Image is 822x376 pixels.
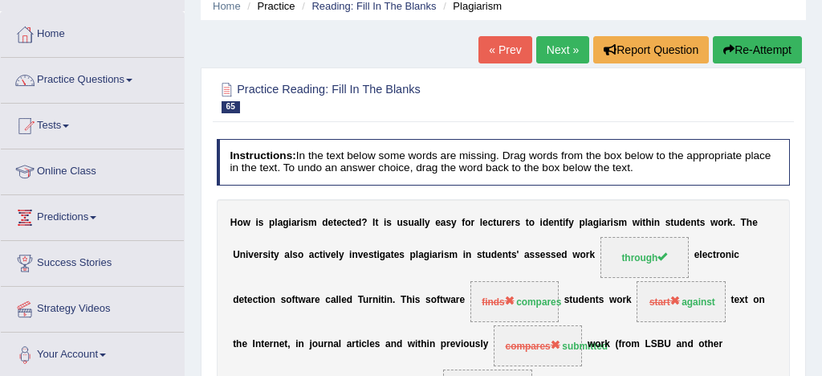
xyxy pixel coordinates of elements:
[253,293,258,304] b: c
[233,338,236,349] b: t
[731,249,734,260] b: i
[309,249,315,260] b: a
[401,293,406,304] b: T
[291,217,297,228] b: a
[244,293,247,304] b: t
[503,249,508,260] b: n
[325,249,331,260] b: v
[397,338,402,349] b: d
[361,217,367,228] b: ?
[580,217,585,228] b: p
[529,217,535,228] b: o
[333,217,336,228] b: t
[397,217,403,228] b: u
[649,296,680,308] span: start
[697,217,700,228] b: t
[593,217,599,228] b: g
[642,217,645,228] b: t
[341,293,347,304] b: e
[596,293,599,304] b: t
[477,249,482,260] b: s
[336,249,339,260] b: l
[336,293,339,304] b: l
[287,338,290,349] b: ,
[654,217,660,228] b: n
[429,338,435,349] b: n
[462,217,465,228] b: f
[716,249,720,260] b: r
[247,293,253,304] b: e
[363,293,368,304] b: u
[284,249,290,260] b: a
[309,338,311,349] b: j
[374,249,377,260] b: t
[508,249,511,260] b: t
[363,249,368,260] b: e
[315,293,320,304] b: e
[248,249,254,260] b: v
[670,217,673,228] b: t
[503,217,507,228] b: r
[545,249,551,260] b: s
[734,293,739,304] b: e
[308,217,317,228] b: m
[486,249,491,260] b: u
[470,281,560,322] span: Drop target
[442,249,444,260] b: i
[377,249,380,260] b: i
[299,338,304,349] b: n
[494,325,583,366] span: Drop target
[526,217,529,228] b: t
[565,217,568,228] b: f
[367,338,369,349] b: l
[256,217,258,228] b: i
[298,249,303,260] b: o
[720,249,726,260] b: o
[385,249,391,260] b: a
[752,217,758,228] b: e
[369,338,375,349] b: e
[368,249,374,260] b: s
[516,296,561,308] strong: compares
[1,149,184,190] a: Online Class
[446,338,450,349] b: r
[410,249,416,260] b: p
[258,217,264,228] b: s
[322,217,328,228] b: d
[491,249,497,260] b: d
[273,338,279,349] b: n
[391,338,397,349] b: n
[700,217,706,228] b: s
[601,217,607,228] b: a
[548,217,554,228] b: e
[517,249,519,260] b: '
[415,293,421,304] b: s
[233,293,238,304] b: d
[264,338,270,349] b: e
[589,293,595,304] b: n
[347,338,352,349] b: a
[246,249,248,260] b: i
[406,293,412,304] b: h
[336,217,342,228] b: e
[417,338,421,349] b: t
[359,338,361,349] b: i
[702,249,708,260] b: e
[349,249,352,260] b: i
[361,338,367,349] b: c
[393,293,395,304] b: .
[437,293,440,304] b: f
[290,249,292,260] b: l
[600,237,690,278] span: Drop target
[217,80,572,113] h2: Practice Reading: Fill In The Blanks
[303,217,308,228] b: s
[381,293,385,304] b: t
[1,333,184,373] a: Your Account
[264,293,270,304] b: o
[633,217,640,228] b: w
[268,249,271,260] b: i
[459,293,465,304] b: e
[339,338,341,349] b: l
[240,249,246,260] b: n
[441,338,446,349] b: p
